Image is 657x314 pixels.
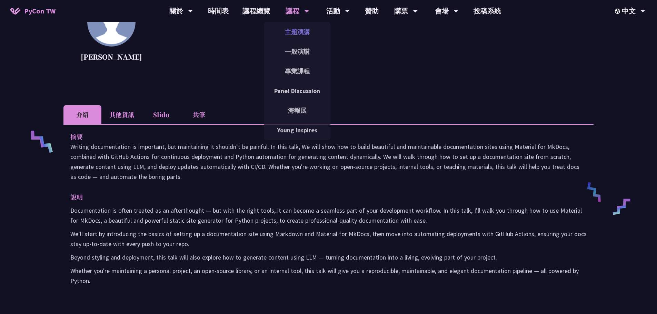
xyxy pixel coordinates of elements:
li: 其他資訊 [101,105,142,124]
p: Documentation is often treated as an afterthought — but with the right tools, it can become a sea... [70,205,587,225]
a: 主題演講 [264,24,330,40]
a: 一般演講 [264,43,330,60]
p: Beyond styling and deployment, this talk will also explore how to generate content using LLM — tu... [70,252,587,262]
a: 海報展 [264,102,330,119]
a: Young Inspires [264,122,330,138]
a: PyCon TW [3,2,62,20]
img: Locale Icon [615,9,622,14]
img: Home icon of PyCon TW 2025 [10,8,21,14]
p: Writing documentation is important, but maintaining it shouldn’t be painful. In this talk, We wil... [70,142,587,182]
span: PyCon TW [24,6,56,16]
li: Slido [142,105,180,124]
p: I'm a high schooler. [159,2,594,64]
li: 共筆 [180,105,218,124]
p: 摘要 [70,132,573,142]
p: [PERSON_NAME] [81,52,142,62]
p: Whether you're maintaining a personal project, an open-source library, or an internal tool, this ... [70,266,587,286]
p: 說明 [70,192,573,202]
p: We’ll start by introducing the basics of setting up a documentation site using Markdown and Mater... [70,229,587,249]
li: 介紹 [63,105,101,124]
a: 專業課程 [264,63,330,79]
a: Panel Discussion [264,83,330,99]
